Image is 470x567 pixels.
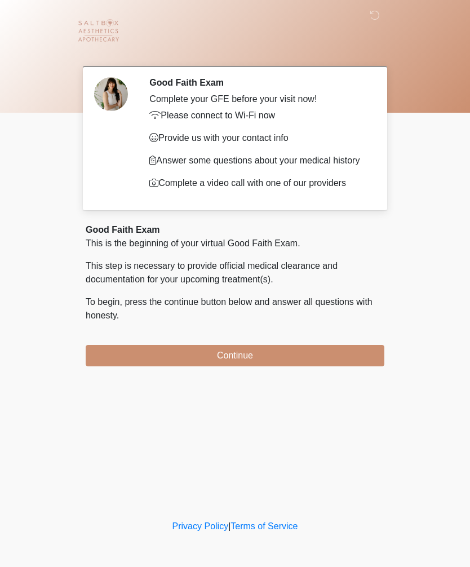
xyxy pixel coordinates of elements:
p: Provide us with your contact info [149,131,367,145]
div: Complete your GFE before your visit now! [149,92,367,106]
img: Saltbox Aesthetics Logo [74,8,122,56]
div: Good Faith Exam [86,223,384,237]
button: Continue [86,345,384,366]
p: Complete a video call with one of our providers [149,176,367,190]
p: Answer some questions about your medical history [149,154,367,167]
a: Privacy Policy [172,521,229,531]
p: This step is necessary to provide official medical clearance and documentation for your upcoming ... [86,259,384,286]
p: This is the beginning of your virtual Good Faith Exam. [86,237,384,250]
img: Agent Avatar [94,77,128,111]
p: Please connect to Wi-Fi now [149,109,367,122]
a: Terms of Service [230,521,298,531]
a: | [228,521,230,531]
h2: Good Faith Exam [149,77,367,88]
p: To begin, press the continue button below and answer all questions with honesty. [86,295,384,322]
